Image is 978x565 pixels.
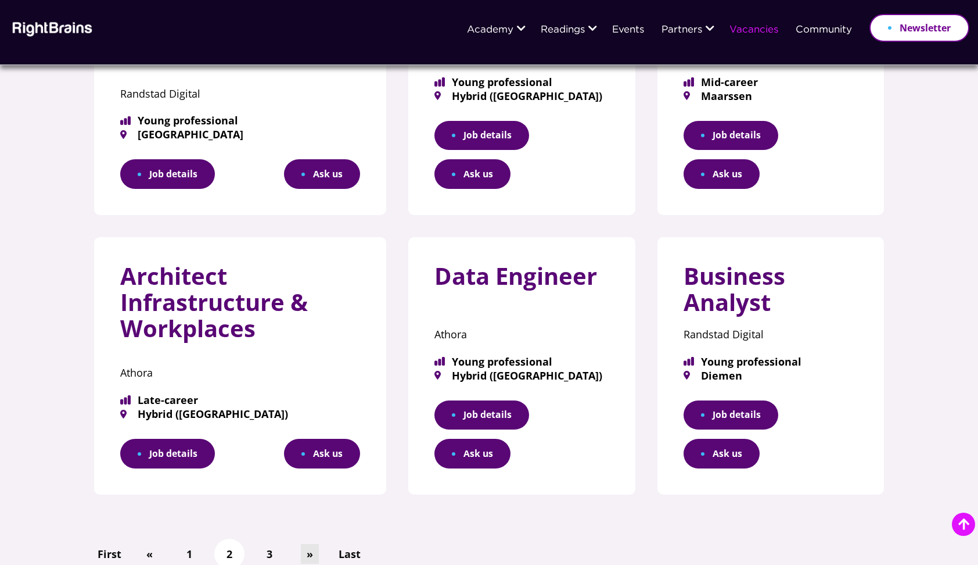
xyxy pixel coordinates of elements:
span: Late-career [120,395,360,405]
span: Maarssen [684,91,858,101]
button: Ask us [284,439,360,469]
h3: Architect Infrastructure & Workplaces [120,263,360,350]
span: [GEOGRAPHIC_DATA] [120,129,360,140]
a: » [301,544,319,564]
a: 2 [221,544,238,564]
a: Partners [661,25,702,35]
span: Young professional [684,356,858,367]
span: Mid-career [684,77,858,87]
a: « [141,544,159,564]
a: Job details [120,159,215,189]
a: Job details [684,121,778,151]
a: 3 [261,544,278,564]
a: Newsletter [869,14,969,42]
a: Job details [120,439,215,469]
a: Last [333,544,366,564]
a: Community [796,25,852,35]
a: Events [612,25,644,35]
button: Ask us [684,159,760,189]
span: Hybrid ([GEOGRAPHIC_DATA]) [434,370,609,381]
a: First [92,544,127,564]
p: Randstad Digital [120,84,360,104]
span: Young professional [434,77,609,87]
button: Ask us [434,439,510,469]
button: Ask us [284,159,360,189]
img: Rightbrains [9,20,93,37]
a: 1 [181,544,198,564]
a: Readings [541,25,585,35]
span: Hybrid ([GEOGRAPHIC_DATA]) [120,409,360,419]
p: Athora [434,324,609,345]
a: Job details [684,400,778,430]
a: Vacancies [729,25,778,35]
h3: Business Analyst [684,263,858,324]
span: Diemen [684,370,858,381]
button: Ask us [684,439,760,469]
span: Young professional [120,115,360,126]
span: Hybrid ([GEOGRAPHIC_DATA]) [434,91,609,101]
a: Job details [434,400,529,430]
span: Young professional [434,356,609,367]
a: Academy [467,25,513,35]
button: Ask us [434,159,510,189]
p: Athora [120,363,360,383]
h3: Data Engineer [434,263,609,298]
p: Randstad Digital [684,324,858,345]
a: Job details [434,121,529,151]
